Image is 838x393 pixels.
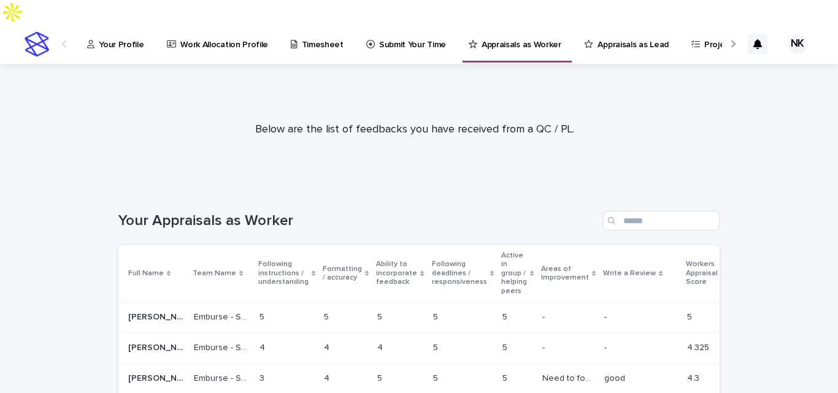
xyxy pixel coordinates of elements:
p: Nabeeha Khattak [128,340,186,353]
img: stacker-logo-s-only.png [25,32,49,56]
a: Submit Your Time [365,25,452,63]
input: Search [603,211,720,231]
tr: [PERSON_NAME][PERSON_NAME] Emburse - SF OptimisationEmburse - SF Optimisation 55 55 55 55 55 -- -... [118,302,791,332]
p: 5 [502,340,510,353]
p: 4 [259,340,267,353]
a: Work Allocation Profile [166,25,274,63]
p: 5 [433,310,440,322]
p: Work Allocation Profile [180,25,268,50]
tr: [PERSON_NAME][PERSON_NAME] Emburse - SF OptimisationEmburse - SF Optimisation 44 44 44 55 55 -- -... [118,332,791,363]
p: Below are the list of feedbacks you have received from a QC / PL. [169,123,660,137]
p: Nabeeha Khattak [128,371,186,384]
p: 4 [324,340,332,353]
p: Areas of Improvement [541,262,589,285]
p: 5 [433,340,440,353]
p: 5 [377,310,385,322]
a: Appraisals as Worker [467,25,567,61]
p: 5 [377,371,385,384]
p: 4 [324,371,332,384]
p: Submit Your Time [379,25,446,50]
p: 4.3 [687,371,702,384]
p: Team Name [193,267,236,280]
p: Full Name [128,267,164,280]
p: Timesheet [302,25,344,50]
a: Your Profile [86,25,150,63]
p: - [604,310,609,322]
p: Following instructions / understanding [258,258,309,289]
p: 4.325 [687,340,712,353]
p: - [542,340,547,353]
p: - [542,310,547,322]
a: Timesheet [290,25,349,63]
p: 5 [259,310,267,322]
p: Appraisals as Lead [598,25,668,50]
p: Nabeeha Khattak [128,310,186,322]
p: Your Profile [99,25,144,50]
p: 5 [433,371,440,384]
p: Emburse - SF Optimisation [194,310,252,322]
div: NK [788,34,807,54]
p: 5 [324,310,331,322]
p: 5 [502,310,510,322]
p: Appraisals as Worker [482,25,561,50]
p: good [604,371,628,384]
p: Write a Review [603,267,656,280]
p: 3 [259,371,267,384]
p: - [604,340,609,353]
h1: Your Appraisals as Worker [118,212,598,230]
a: Projects [690,25,742,63]
p: 5 [502,371,510,384]
p: Following deadlines / responsiveness [432,258,487,289]
p: 5 [687,310,694,322]
a: Appraisals as Lead [583,25,674,63]
p: 4 [377,340,385,353]
p: Emburse - SF Optimisation [194,371,252,384]
p: Active in group / helping peers [501,249,527,298]
p: Workers Appraisal Score [686,258,718,289]
p: Ability to incorporate feedback [376,258,417,289]
p: Formatting / accuracy [323,262,362,285]
p: Projects [704,25,737,50]
p: Emburse - SF Optimisation [194,340,252,353]
p: Need to focus thoroughly on the instructions [542,371,597,384]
